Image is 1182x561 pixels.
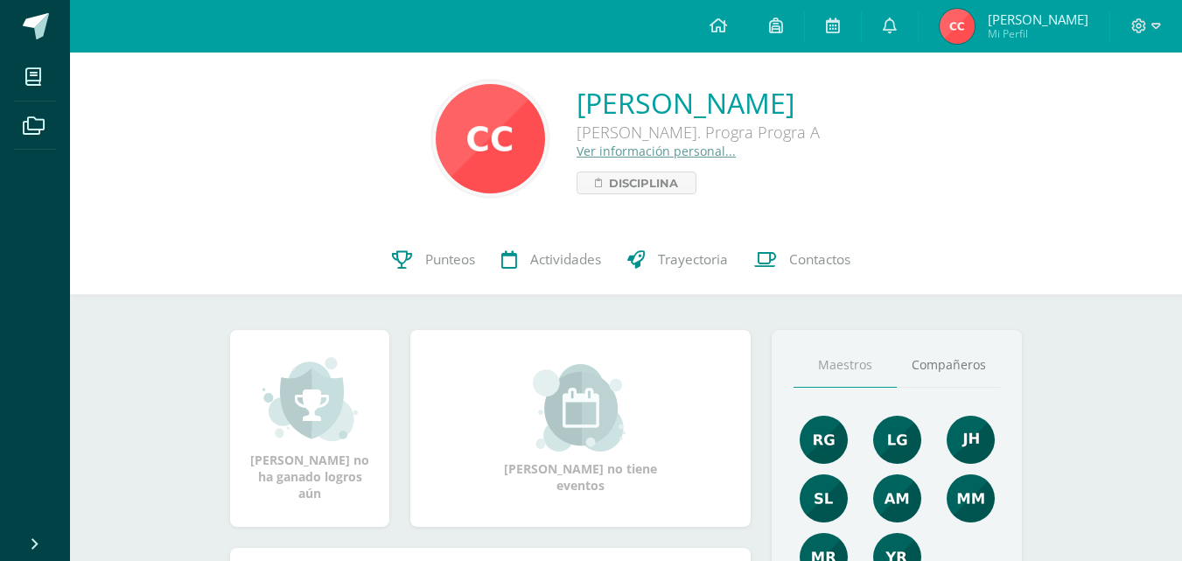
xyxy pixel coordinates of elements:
[533,364,628,452] img: event_small.png
[873,416,921,464] img: cd05dac24716e1ad0a13f18e66b2a6d1.png
[873,474,921,522] img: b7c5ef9c2366ee6e8e33a2b1ce8f818e.png
[262,355,358,443] img: achievement_small.png
[488,225,614,295] a: Actividades
[248,355,372,501] div: [PERSON_NAME] no ha ganado logros aún
[493,364,668,494] div: [PERSON_NAME] no tiene eventos
[741,225,864,295] a: Contactos
[577,172,696,194] a: Disciplina
[609,172,678,193] span: Disciplina
[436,84,545,193] img: c6fd5da13cbe4acce92b4b4b6e421600.png
[577,122,820,143] div: [PERSON_NAME]. Progra Progra A
[800,416,848,464] img: c8ce501b50aba4663d5e9c1ec6345694.png
[577,84,820,122] a: [PERSON_NAME]
[530,250,601,269] span: Actividades
[658,250,728,269] span: Trayectoria
[789,250,850,269] span: Contactos
[794,343,897,388] a: Maestros
[425,250,475,269] span: Punteos
[947,416,995,464] img: 3dbe72ed89aa2680497b9915784f2ba9.png
[988,26,1088,41] span: Mi Perfil
[897,343,1000,388] a: Compañeros
[940,9,975,44] img: 2543896347a832417d6bd533f7c3149a.png
[577,143,736,159] a: Ver información personal...
[614,225,741,295] a: Trayectoria
[988,11,1088,28] span: [PERSON_NAME]
[800,474,848,522] img: acf2b8b774183001b4bff44f4f5a7150.png
[379,225,488,295] a: Punteos
[947,474,995,522] img: 4ff157c9e8f87df51e82e65f75f8e3c8.png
